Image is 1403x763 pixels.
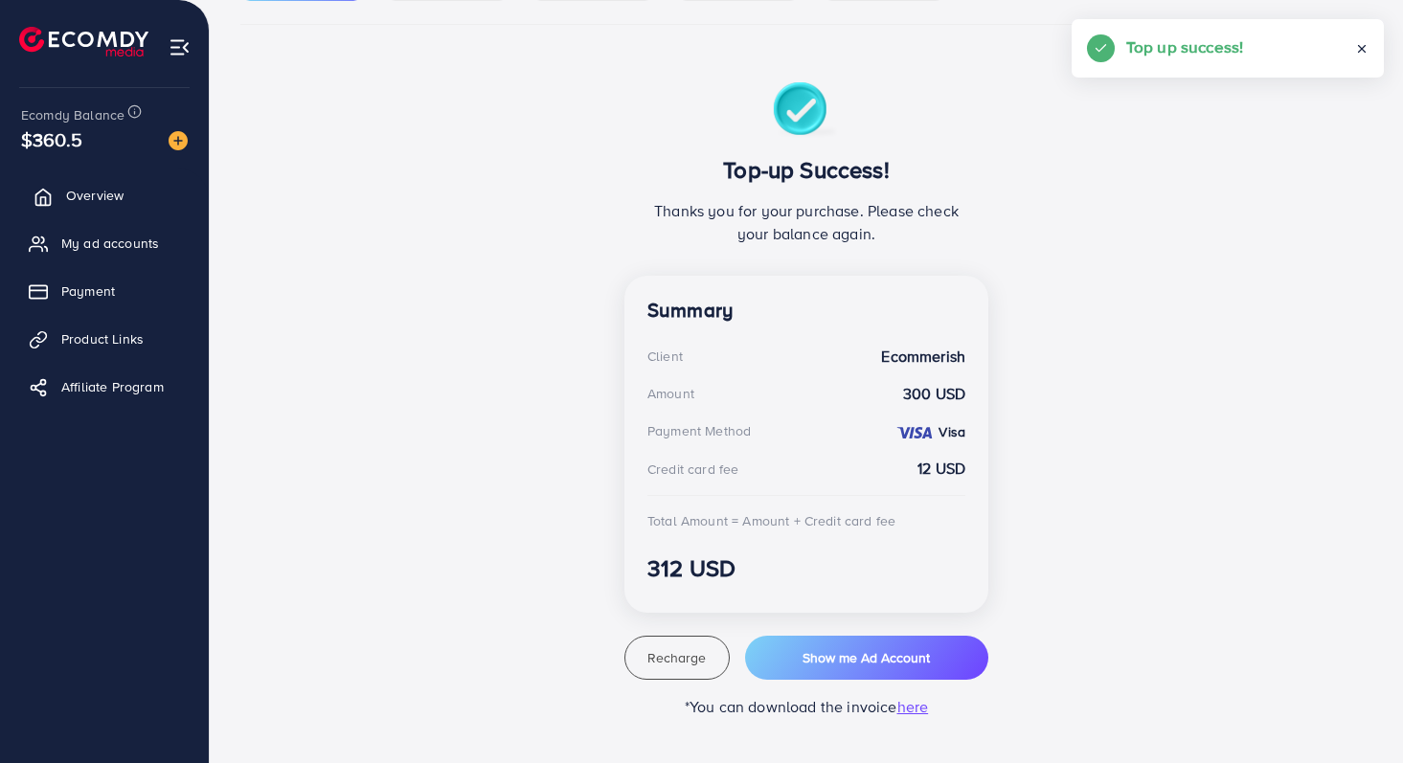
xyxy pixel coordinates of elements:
span: Product Links [61,329,144,348]
strong: Ecommerish [881,346,965,368]
h5: Top up success! [1126,34,1243,59]
div: Credit card fee [647,460,738,479]
span: Payment [61,281,115,301]
p: Thanks you for your purchase. Please check your balance again. [647,199,965,245]
span: Affiliate Program [61,377,164,396]
span: Recharge [647,648,706,667]
iframe: Chat [1322,677,1389,749]
span: Overview [66,186,124,205]
img: credit [895,425,934,440]
button: Show me Ad Account [745,636,988,680]
a: My ad accounts [14,224,194,262]
span: Ecomdy Balance [21,105,124,124]
strong: Visa [939,422,965,441]
h3: Top-up Success! [647,156,965,184]
img: menu [169,36,191,58]
img: logo [19,27,148,56]
div: Amount [647,384,694,403]
span: My ad accounts [61,234,159,253]
button: Recharge [624,636,730,680]
a: Overview [14,176,194,214]
span: here [897,696,929,717]
div: Payment Method [647,421,751,440]
h4: Summary [647,299,965,323]
h3: 312 USD [647,554,965,582]
a: Payment [14,272,194,310]
a: Product Links [14,320,194,358]
div: Client [647,347,683,366]
div: Total Amount = Amount + Credit card fee [647,511,895,530]
span: Show me Ad Account [803,648,930,667]
span: $360.5 [21,125,82,153]
img: success [773,82,841,141]
strong: 300 USD [903,383,965,405]
a: Affiliate Program [14,368,194,406]
img: image [169,131,188,150]
strong: 12 USD [917,458,965,480]
p: *You can download the invoice [624,695,988,718]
